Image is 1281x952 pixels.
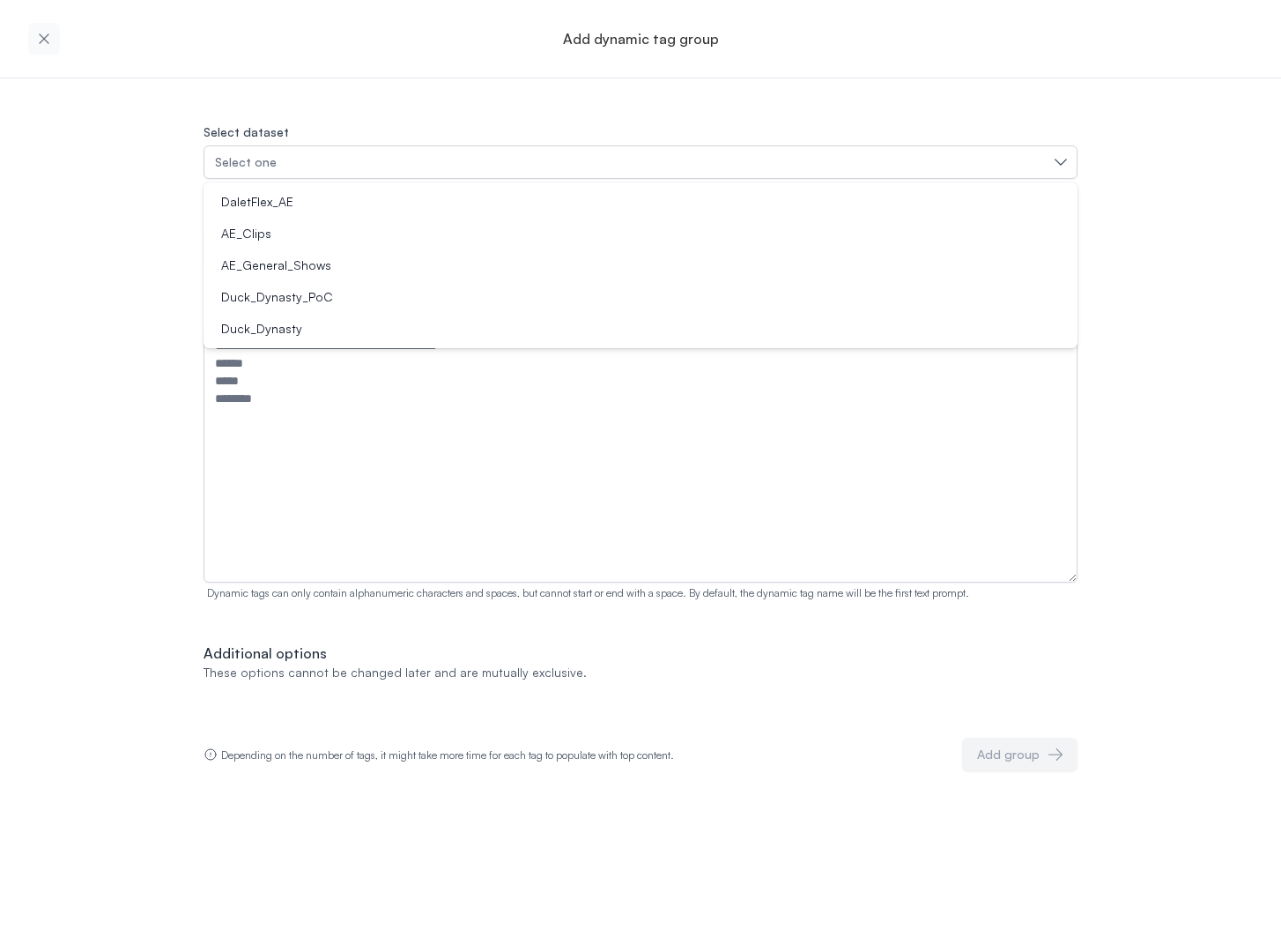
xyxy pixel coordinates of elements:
div: Add group [977,746,1040,763]
p: Dynamic tags can only contain alphanumeric characters and spaces, but cannot start or end with a ... [204,586,1077,600]
li: Duck_Dynasty_PoC [204,281,1077,313]
span: Duck_Dynasty_PoC [221,288,333,306]
span: DaletFlex_AE [221,193,293,211]
ul: Select one [204,182,1077,348]
button: Select one [204,145,1077,179]
div: Depending on the number of tags, it might take more time for each tag to populate with top content. [204,747,674,762]
label: Select dataset [204,124,289,139]
p: Additional options [204,643,1077,664]
span: AE_General_Shows [221,257,331,274]
span: Duck_Dynasty [221,320,302,338]
li: DaletFlex_AE [204,186,1077,218]
p: These options cannot be changed later and are mutually exclusive. [204,664,1077,681]
li: AE_Clips [204,218,1077,249]
span: AE_Clips [221,225,271,242]
li: Duck_Dynasty [204,313,1077,345]
li: AE_General_Shows [204,249,1077,281]
span: Select one [215,153,277,171]
button: Add group [962,738,1077,771]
